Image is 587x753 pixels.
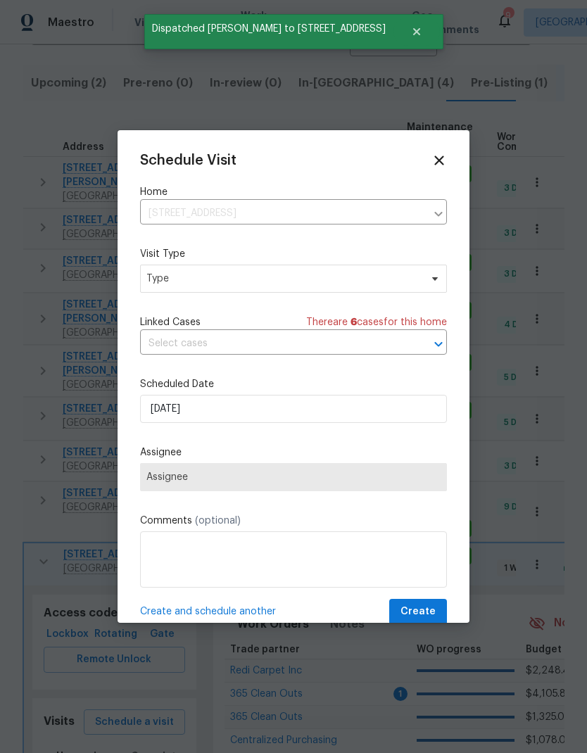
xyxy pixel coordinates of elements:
button: Close [393,18,440,46]
span: Dispatched [PERSON_NAME] to [STREET_ADDRESS] [144,14,393,44]
span: Schedule Visit [140,153,236,167]
span: Linked Cases [140,315,201,329]
button: Open [429,334,448,354]
span: There are case s for this home [306,315,447,329]
label: Visit Type [140,247,447,261]
button: Create [389,599,447,625]
span: 6 [351,317,357,327]
span: Type [146,272,420,286]
span: Assignee [146,472,441,483]
span: Create [400,603,436,621]
span: Close [431,153,447,168]
label: Comments [140,514,447,528]
label: Scheduled Date [140,377,447,391]
span: Create and schedule another [140,605,276,619]
input: M/D/YYYY [140,395,447,423]
input: Enter in an address [140,203,426,224]
label: Home [140,185,447,199]
input: Select cases [140,333,408,355]
span: (optional) [195,516,241,526]
label: Assignee [140,445,447,460]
